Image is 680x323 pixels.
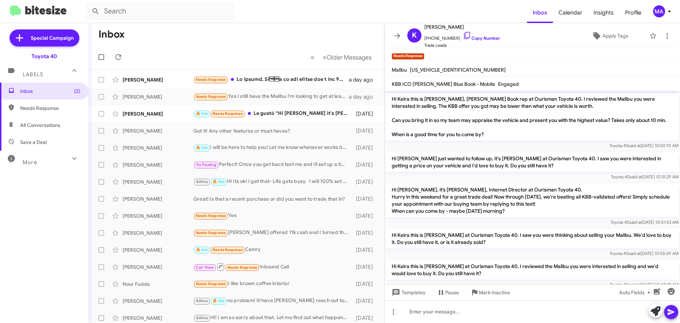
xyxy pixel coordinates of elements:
span: said at [629,282,641,287]
span: Inbox [20,88,80,95]
div: [PERSON_NAME] [123,212,193,219]
span: Needs Response [212,247,243,252]
div: HI Its ok! I get that- Life gets busy. I will 100% set you up with [PERSON_NAME]- We will see you... [193,178,352,186]
div: a day ago [349,93,379,100]
span: Toyota 40 [DATE] 10:31:29 AM [611,174,679,179]
input: Search [86,3,234,20]
span: Engaged [498,81,519,87]
div: [PERSON_NAME] [123,246,193,254]
p: Hi Keira this is [PERSON_NAME] at Ourisman Toyota 40. I saw you were thinking about selling your ... [386,229,679,249]
div: a day ago [349,76,379,83]
div: [DATE] [352,127,379,134]
div: [DATE] [352,110,379,117]
span: Special Campaign [31,34,74,41]
div: Yes I still have the Malibu I'm looking to get at least 4k for it [193,93,349,101]
div: [PERSON_NAME] [123,110,193,117]
div: [DATE] [352,314,379,322]
div: [DATE] [352,178,379,185]
span: Mark Inactive [479,286,510,299]
div: [PERSON_NAME] [123,314,193,322]
span: Needs Response [196,213,226,218]
div: [DATE] [352,297,379,305]
span: Needs Response [20,105,80,112]
div: no problem! Ill have [PERSON_NAME] reach out to you. [193,297,352,305]
a: Copy Number [463,35,500,41]
span: [PHONE_NUMBER] [424,31,500,42]
div: I will be here to help you! Let me know whenever works best for you [193,144,352,152]
span: More [23,159,37,166]
span: Labels [23,71,43,78]
a: Calendar [553,2,588,23]
span: 🔥 Hot [196,111,208,116]
div: [DATE] [352,161,379,168]
span: 🔥 Hot [212,299,225,303]
p: Hi [PERSON_NAME], it’s [PERSON_NAME], Internet Director at Ourisman Toyota 40. Hurry in this week... [386,183,679,217]
span: Needs Response [227,265,257,270]
div: Yes [193,212,352,220]
div: Inbound Call [193,262,352,271]
div: [PERSON_NAME] [123,127,193,134]
div: [PERSON_NAME] offered 11k cash and I turned that down, I can sell privately for at least 13k. We ... [193,229,352,237]
button: Templates [385,286,431,299]
span: Save a Deal [20,139,47,146]
a: Inbox [527,2,553,23]
span: Older Messages [327,54,372,61]
small: Needs Response [392,53,424,60]
span: KBB ICO [PERSON_NAME] Blue Book - Mobile [392,81,495,87]
div: Nour Fudda [123,280,193,288]
div: [PERSON_NAME] [123,263,193,271]
nav: Page navigation example [307,50,376,65]
div: Got it! Any other features or must haves? [193,127,352,134]
span: said at [628,251,641,256]
span: Needs Response [212,111,243,116]
span: Toyota 40 [DATE] 10:47:48 AM [610,282,679,287]
div: [PERSON_NAME] [123,195,193,202]
div: Toyota 40 [32,53,57,60]
span: Toyota 40 [DATE] 10:55:59 AM [610,251,679,256]
p: Hi Keira this is [PERSON_NAME], [PERSON_NAME] Book rep at Ourisman Toyota 40. I reviewed the Mali... [386,93,679,141]
span: » [323,53,327,62]
span: Call Them [196,265,214,270]
span: 🔥 Hot [212,179,225,184]
div: [PERSON_NAME] [123,144,193,151]
div: [DATE] [352,280,379,288]
div: [DATE] [352,263,379,271]
div: Le gustó “Hi [PERSON_NAME] it's [PERSON_NAME] at Ourisman Toyota 40. Get ready to hit the road wi... [193,110,352,118]
button: Previous [306,50,319,65]
span: « [311,53,314,62]
a: Profile [619,2,647,23]
span: Malibu [392,67,407,73]
span: Templates [390,286,425,299]
span: Toyota 40 [DATE] 10:51:53 AM [611,219,679,225]
span: Needs Response [196,230,226,235]
button: Pause [431,286,465,299]
button: Apply Tags [573,29,646,42]
span: All Conversations [20,122,60,129]
div: [DATE] [352,229,379,236]
div: MA [653,5,665,17]
div: [PERSON_NAME] [123,93,193,100]
span: 🔥 Hot [196,145,208,150]
span: (2) [74,88,80,95]
div: [DATE] [352,195,379,202]
div: [PERSON_NAME] [123,297,193,305]
span: Athina [196,179,208,184]
h1: Inbox [98,29,125,40]
button: MA [647,5,672,17]
span: Needs Response [196,77,226,82]
span: Needs Response [196,94,226,99]
span: [PERSON_NAME] [424,23,500,31]
span: Trade Leads [424,42,500,49]
button: Auto Fields [613,286,659,299]
div: [PERSON_NAME] [123,178,193,185]
span: K [412,30,417,41]
a: Insights [588,2,619,23]
p: Hi [PERSON_NAME] just wanted to follow up, it's [PERSON_NAME] at Ourisman Toyota 40. I saw you we... [386,152,679,172]
div: [DATE] [352,144,379,151]
span: Athina [196,316,208,320]
span: said at [628,143,641,148]
button: Next [318,50,376,65]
